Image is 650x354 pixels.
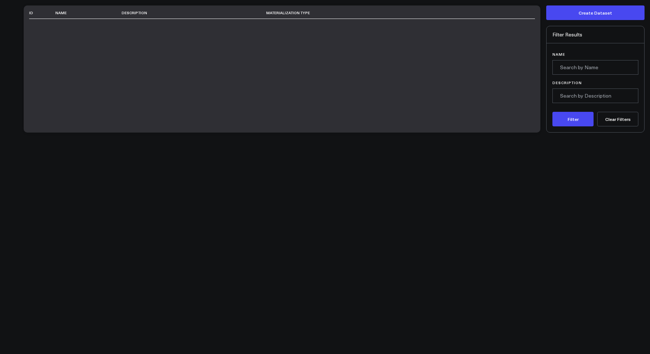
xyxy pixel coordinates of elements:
[552,88,638,103] input: Search by Description
[552,60,638,75] input: Search by Name
[547,26,644,43] div: Filter Results
[597,112,638,126] button: Clear Filters
[546,5,645,20] button: Create Dataset
[552,52,638,56] label: Name
[55,7,122,19] th: Name
[122,7,267,19] th: Description
[266,7,512,19] th: Materialization Type
[29,7,55,19] th: ID
[552,112,594,126] button: Filter
[552,80,638,85] label: Description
